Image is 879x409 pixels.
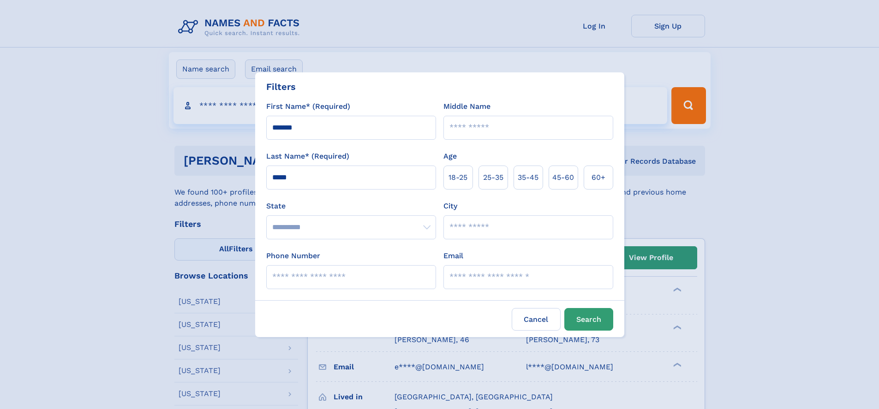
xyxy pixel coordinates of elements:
span: 18‑25 [448,172,467,183]
button: Search [564,308,613,331]
label: Age [443,151,457,162]
label: Email [443,250,463,261]
label: Middle Name [443,101,490,112]
span: 60+ [592,172,605,183]
label: First Name* (Required) [266,101,350,112]
label: City [443,201,457,212]
label: Last Name* (Required) [266,151,349,162]
span: 35‑45 [518,172,538,183]
label: Phone Number [266,250,320,261]
div: Filters [266,80,296,94]
span: 45‑60 [552,172,574,183]
label: State [266,201,436,212]
label: Cancel [512,308,561,331]
span: 25‑35 [483,172,503,183]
